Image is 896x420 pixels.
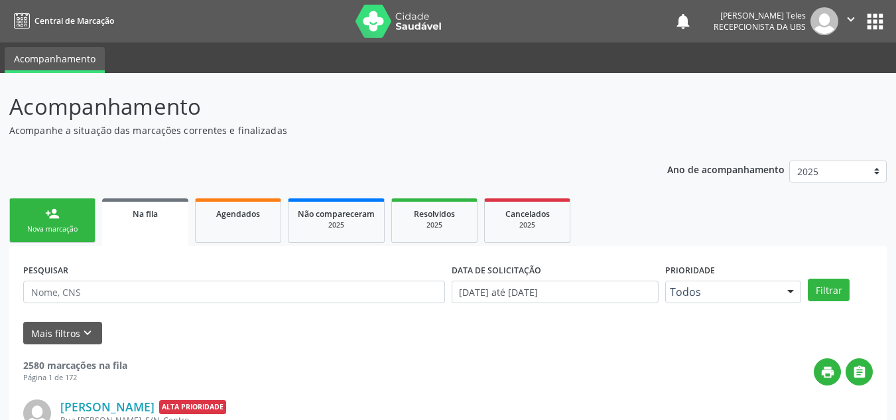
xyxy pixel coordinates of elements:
[670,285,774,299] span: Todos
[674,12,692,31] button: notifications
[216,208,260,220] span: Agendados
[45,206,60,221] div: person_add
[810,7,838,35] img: img
[9,10,114,32] a: Central de Marcação
[665,260,715,281] label: Prioridade
[814,358,841,385] button: print
[505,208,550,220] span: Cancelados
[864,10,887,33] button: apps
[34,15,114,27] span: Central de Marcação
[298,208,375,220] span: Não compareceram
[298,220,375,230] div: 2025
[414,208,455,220] span: Resolvidos
[401,220,468,230] div: 2025
[808,279,850,301] button: Filtrar
[133,208,158,220] span: Na fila
[452,260,541,281] label: DATA DE SOLICITAÇÃO
[23,359,127,372] strong: 2580 marcações na fila
[23,281,445,303] input: Nome, CNS
[9,90,623,123] p: Acompanhamento
[23,322,102,345] button: Mais filtroskeyboard_arrow_down
[494,220,560,230] div: 2025
[23,260,68,281] label: PESQUISAR
[820,365,835,380] i: print
[844,12,858,27] i: 
[80,326,95,340] i: keyboard_arrow_down
[714,21,806,33] span: Recepcionista da UBS
[667,161,785,177] p: Ano de acompanhamento
[846,358,873,385] button: 
[159,400,226,414] span: Alta Prioridade
[5,47,105,73] a: Acompanhamento
[23,372,127,384] div: Página 1 de 172
[714,10,806,21] div: [PERSON_NAME] Teles
[9,123,623,137] p: Acompanhe a situação das marcações correntes e finalizadas
[452,281,659,303] input: Selecione um intervalo
[838,7,864,35] button: 
[19,224,86,234] div: Nova marcação
[60,399,155,414] a: [PERSON_NAME]
[852,365,867,380] i: 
